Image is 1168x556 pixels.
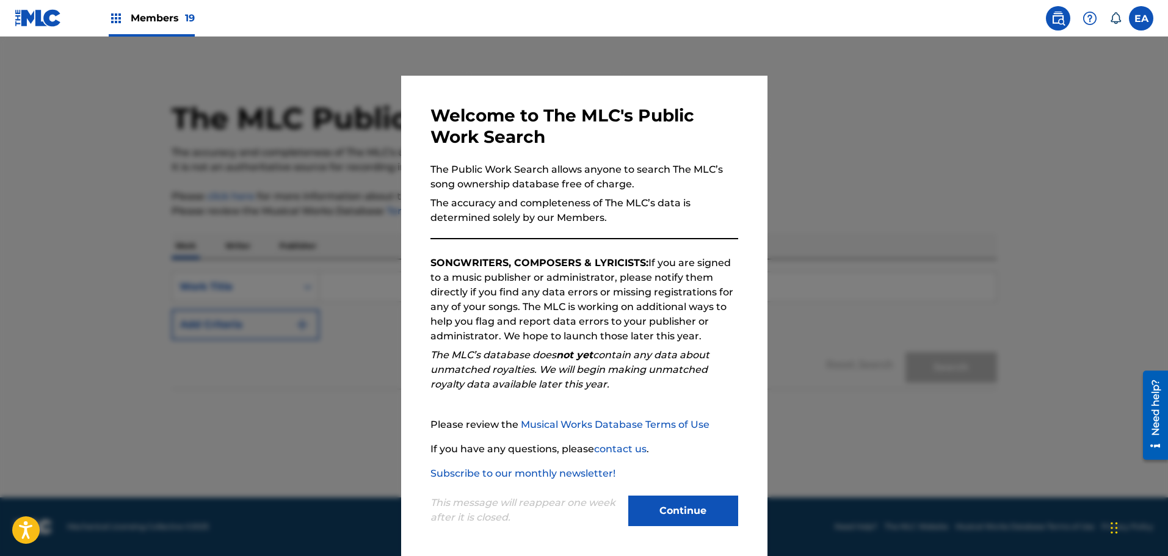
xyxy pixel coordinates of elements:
[1111,510,1118,546] div: Drag
[1129,6,1153,31] div: User Menu
[1107,497,1168,556] iframe: Chat Widget
[1083,11,1097,26] img: help
[430,442,738,457] p: If you have any questions, please .
[594,443,647,455] a: contact us
[430,162,738,192] p: The Public Work Search allows anyone to search The MLC’s song ownership database free of charge.
[1109,12,1122,24] div: Notifications
[430,496,621,525] p: This message will reappear one week after it is closed.
[556,349,593,361] strong: not yet
[628,496,738,526] button: Continue
[430,417,738,432] p: Please review the
[1134,366,1168,464] iframe: Resource Center
[430,105,738,148] h3: Welcome to The MLC's Public Work Search
[430,196,738,225] p: The accuracy and completeness of The MLC’s data is determined solely by our Members.
[430,349,709,390] em: The MLC’s database does contain any data about unmatched royalties. We will begin making unmatche...
[1051,11,1065,26] img: search
[131,11,195,25] span: Members
[430,256,738,344] p: If you are signed to a music publisher or administrator, please notify them directly if you find ...
[185,12,195,24] span: 19
[430,468,615,479] a: Subscribe to our monthly newsletter!
[109,11,123,26] img: Top Rightsholders
[1078,6,1102,31] div: Help
[1046,6,1070,31] a: Public Search
[521,419,709,430] a: Musical Works Database Terms of Use
[430,257,648,269] strong: SONGWRITERS, COMPOSERS & LYRICISTS:
[15,9,62,27] img: MLC Logo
